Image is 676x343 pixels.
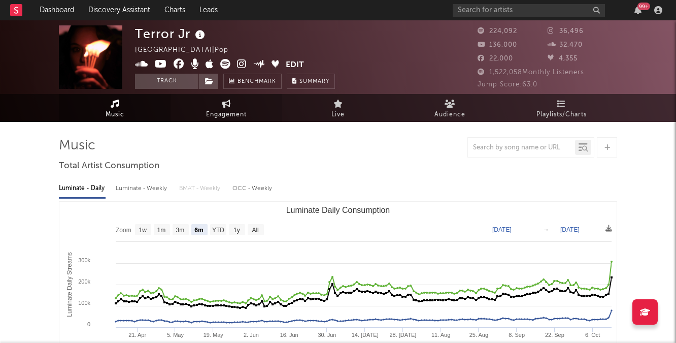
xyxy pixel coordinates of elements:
[434,109,465,121] span: Audience
[286,59,304,72] button: Edit
[135,44,240,56] div: [GEOGRAPHIC_DATA] | Pop
[548,28,584,35] span: 36,496
[299,79,329,84] span: Summary
[59,180,106,197] div: Luminate - Daily
[478,55,513,62] span: 22,000
[233,227,240,234] text: 1y
[135,74,198,89] button: Track
[286,206,390,214] text: Luminate Daily Consumption
[492,226,512,233] text: [DATE]
[87,321,90,327] text: 0
[206,109,247,121] span: Engagement
[287,74,335,89] button: Summary
[223,74,282,89] a: Benchmark
[634,6,641,14] button: 99+
[545,332,564,338] text: 22. Sep
[478,42,517,48] span: 136,000
[59,160,159,172] span: Total Artist Consumption
[194,227,203,234] text: 6m
[244,332,259,338] text: 2. Jun
[352,332,379,338] text: 14. [DATE]
[543,226,549,233] text: →
[128,332,146,338] text: 21. Apr
[478,69,584,76] span: 1,522,058 Monthly Listeners
[331,109,345,121] span: Live
[238,76,276,88] span: Benchmark
[176,227,185,234] text: 3m
[78,300,90,306] text: 100k
[585,332,600,338] text: 6. Oct
[66,252,73,317] text: Luminate Daily Streams
[204,332,224,338] text: 19. May
[318,332,336,338] text: 30. Jun
[167,332,184,338] text: 5. May
[116,227,131,234] text: Zoom
[478,81,537,88] span: Jump Score: 63.0
[116,180,169,197] div: Luminate - Weekly
[212,227,224,234] text: YTD
[59,94,171,122] a: Music
[548,55,578,62] span: 4,355
[469,332,488,338] text: 25. Aug
[548,42,583,48] span: 32,470
[280,332,298,338] text: 16. Jun
[505,94,617,122] a: Playlists/Charts
[171,94,282,122] a: Engagement
[139,227,147,234] text: 1w
[431,332,450,338] text: 11. Aug
[637,3,650,10] div: 99 +
[468,144,575,152] input: Search by song name or URL
[560,226,580,233] text: [DATE]
[509,332,525,338] text: 8. Sep
[157,227,166,234] text: 1m
[232,180,273,197] div: OCC - Weekly
[389,332,416,338] text: 28. [DATE]
[135,25,208,42] div: Terror Jr
[394,94,505,122] a: Audience
[536,109,587,121] span: Playlists/Charts
[252,227,258,234] text: All
[78,278,90,285] text: 200k
[78,257,90,263] text: 300k
[478,28,517,35] span: 224,092
[106,109,124,121] span: Music
[282,94,394,122] a: Live
[453,4,605,17] input: Search for artists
